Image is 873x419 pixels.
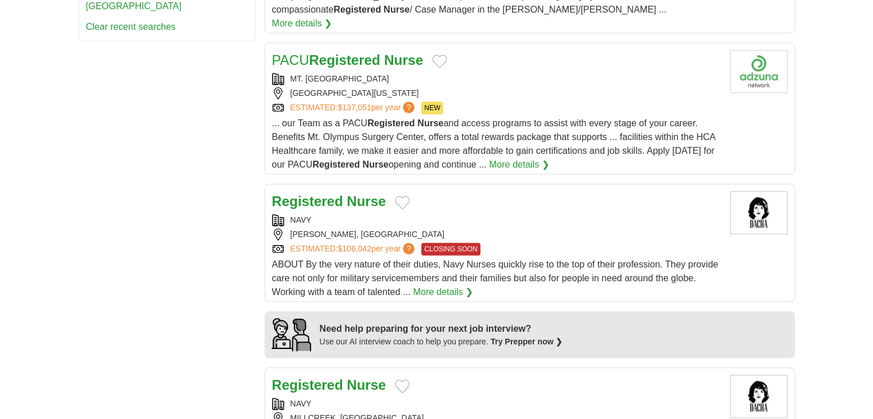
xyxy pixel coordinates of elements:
[290,243,417,255] a: ESTIMATED:$106,042per year?
[290,102,417,114] a: ESTIMATED:$137,051per year?
[421,102,443,114] span: NEW
[272,259,719,297] span: ABOUT By the very nature of their duties, Navy Nurses quickly rise to the top of their profession...
[272,193,343,209] strong: Registered
[309,52,380,68] strong: Registered
[347,193,386,209] strong: Nurse
[491,337,563,346] a: Try Prepper now ❯
[272,17,332,30] a: More details ❯
[272,73,721,85] div: MT. [GEOGRAPHIC_DATA]
[395,196,410,209] button: Add to favorite jobs
[403,243,414,254] span: ?
[337,244,371,253] span: $106,042
[86,22,176,32] a: Clear recent searches
[290,215,312,224] a: NAVY
[347,377,386,393] strong: Nurse
[363,160,389,169] strong: Nurse
[730,50,787,93] img: Company logo
[432,55,447,68] button: Add to favorite jobs
[384,52,423,68] strong: Nurse
[272,193,386,209] a: Registered Nurse
[403,102,414,113] span: ?
[290,399,312,408] a: NAVY
[337,103,371,112] span: $137,051
[367,118,415,128] strong: Registered
[272,377,386,393] a: Registered Nurse
[272,52,424,68] a: PACURegistered Nurse
[413,285,474,299] a: More details ❯
[272,118,716,169] span: ... our Team as a PACU and access programs to assist with every stage of your career. Benefits Mt...
[730,191,787,234] img: Dacha Navy Yard logo
[383,5,409,14] strong: Nurse
[421,243,480,255] span: CLOSING SOON
[417,118,443,128] strong: Nurse
[320,322,563,336] div: Need help preparing for your next job interview?
[312,160,360,169] strong: Registered
[320,336,563,348] div: Use our AI interview coach to help you prepare.
[272,87,721,99] div: [GEOGRAPHIC_DATA][US_STATE]
[272,377,343,393] strong: Registered
[395,379,410,393] button: Add to favorite jobs
[489,158,549,172] a: More details ❯
[272,228,721,240] div: [PERSON_NAME], [GEOGRAPHIC_DATA]
[730,375,787,418] img: Dacha Navy Yard logo
[333,5,381,14] strong: Registered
